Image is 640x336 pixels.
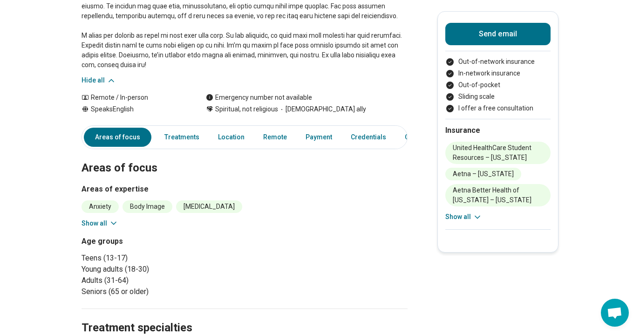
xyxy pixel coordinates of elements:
a: Other [399,128,433,147]
li: Teens (13-17) [82,253,241,264]
a: Areas of focus [84,128,151,147]
a: Credentials [345,128,392,147]
div: Emergency number not available [206,93,312,103]
h2: Areas of focus [82,138,408,176]
div: Open chat [601,299,629,327]
li: Young adults (18-30) [82,264,241,275]
div: Remote / In-person [82,93,187,103]
a: Payment [300,128,338,147]
li: I offer a free consultation [445,103,551,113]
li: Sliding scale [445,92,551,102]
ul: Payment options [445,57,551,113]
h3: Areas of expertise [82,184,408,195]
a: Location [212,128,250,147]
li: Out-of-pocket [445,80,551,90]
h3: Age groups [82,236,241,247]
h2: Insurance [445,125,551,136]
li: Aetna – [US_STATE] [445,168,521,180]
li: United HealthCare Student Resources – [US_STATE] [445,142,551,164]
li: Out-of-network insurance [445,57,551,67]
li: Anxiety [82,200,119,213]
button: Show all [445,212,482,222]
h2: Treatment specialties [82,298,408,336]
li: In-network insurance [445,69,551,78]
li: Adults (31-64) [82,275,241,286]
button: Show all [82,219,118,228]
span: Spiritual, not religious [215,104,278,114]
button: Send email [445,23,551,45]
span: [DEMOGRAPHIC_DATA] ally [278,104,366,114]
button: Hide all [82,75,116,85]
div: Speaks English [82,104,187,114]
li: Aetna Better Health of [US_STATE] – [US_STATE] [445,184,551,206]
li: Seniors (65 or older) [82,286,241,297]
a: Remote [258,128,293,147]
a: Treatments [159,128,205,147]
li: Body Image [123,200,172,213]
li: [MEDICAL_DATA] [176,200,242,213]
